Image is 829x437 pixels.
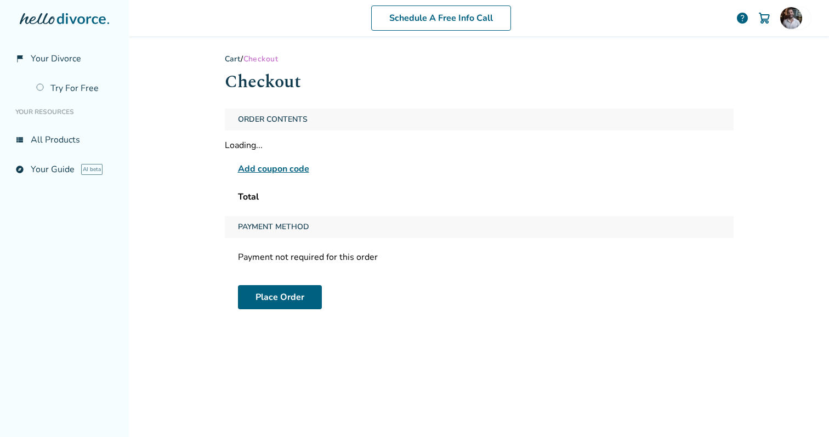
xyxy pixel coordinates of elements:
[15,135,24,144] span: view_list
[9,101,120,123] li: Your Resources
[9,127,120,152] a: view_listAll Products
[225,54,241,64] a: Cart
[225,247,734,268] div: Payment not required for this order
[31,53,81,65] span: Your Divorce
[371,5,511,31] a: Schedule A Free Info Call
[238,191,259,203] span: Total
[15,165,24,174] span: explore
[30,76,120,101] a: Try For Free
[238,285,322,309] button: Place Order
[243,54,278,64] span: Checkout
[225,69,734,95] h1: Checkout
[9,46,120,71] a: flag_2Your Divorce
[736,12,749,25] a: help
[780,7,802,29] img: Tales Couto
[238,162,309,175] span: Add coupon code
[234,109,312,130] span: Order Contents
[234,216,314,238] span: Payment Method
[81,164,103,175] span: AI beta
[758,12,771,25] img: Cart
[225,139,734,151] div: Loading...
[9,157,120,182] a: exploreYour GuideAI beta
[15,54,24,63] span: flag_2
[225,54,734,64] div: /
